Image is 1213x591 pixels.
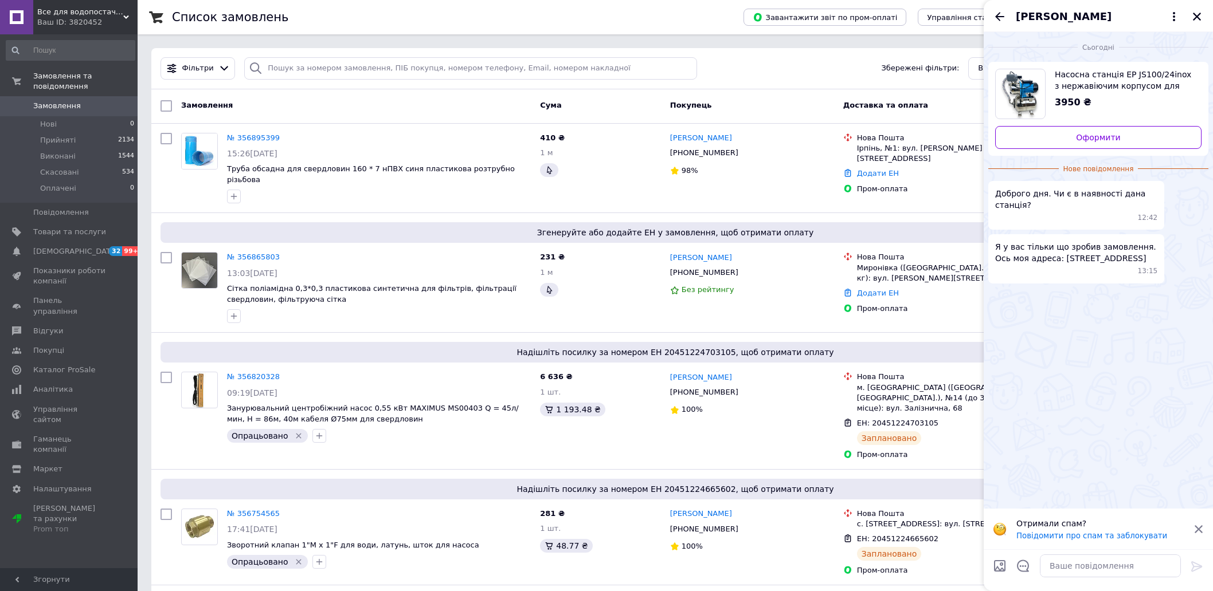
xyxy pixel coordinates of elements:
[857,431,922,445] div: Заплановано
[993,10,1007,23] button: Назад
[1016,518,1187,529] p: Отримали спам?
[227,541,479,549] a: Зворотний клапан 1"М х 1"F для води, латунь, шток для насоса
[857,304,1042,314] div: Пром-оплата
[540,101,561,109] span: Cума
[1055,97,1091,108] span: 3950 ₴
[33,464,62,474] span: Маркет
[744,9,906,26] button: Завантажити звіт по пром-оплаті
[182,63,214,74] span: Фільтри
[40,151,76,161] span: Виконані
[181,252,218,289] a: Фото товару
[670,133,732,144] a: [PERSON_NAME]
[227,253,280,261] a: № 356865803
[33,227,106,237] span: Товари та послуги
[37,17,138,27] div: Ваш ID: 3820452
[670,372,732,383] a: [PERSON_NAME]
[857,372,1042,382] div: Нова Пошта
[540,253,565,261] span: 231 ₴
[109,246,122,256] span: 32
[918,9,1024,26] button: Управління статусами
[33,503,106,535] span: [PERSON_NAME] та рахунки
[1000,69,1040,119] img: 5630203909_w640_h640_nasosnaya-stantsiya-er.jpg
[857,534,938,543] span: ЕН: 20451224665602
[668,522,741,537] div: [PHONE_NUMBER]
[130,183,134,194] span: 0
[40,167,79,178] span: Скасовані
[122,246,141,256] span: 99+
[40,119,57,129] span: Нові
[670,101,712,109] span: Покупець
[182,253,217,288] img: Фото товару
[995,69,1202,119] a: Переглянути товар
[227,149,277,158] span: 15:26[DATE]
[995,241,1157,264] span: Я у вас тільки що зробив замовлення. Ось моя адреса: [STREET_ADDRESS]
[857,547,922,561] div: Заплановано
[227,404,519,423] span: Занурювальний центробіжний насос 0,55 кВт MAXIMUS MS00403 Q = 45л/мин, H = 86м, 40м кабеля Ø75мм ...
[670,253,732,263] a: [PERSON_NAME]
[227,164,515,184] span: Труба обсадна для свердловин 160 * 7 нПВХ синя пластикова розтрубно різьбова
[682,542,703,550] span: 100%
[37,7,123,17] span: Все для водопостачання
[33,404,106,425] span: Управління сайтом
[232,431,288,440] span: Опрацьовано
[540,148,553,157] span: 1 м
[181,372,218,408] a: Фото товару
[668,265,741,280] div: [PHONE_NUMBER]
[1078,43,1119,53] span: Сьогодні
[682,285,734,294] span: Без рейтингу
[978,63,989,74] span: Всі
[40,183,76,194] span: Оплачені
[857,450,1042,460] div: Пром-оплата
[857,133,1042,143] div: Нова Пошта
[857,289,899,297] a: Додати ЕН
[1190,10,1204,23] button: Закрити
[857,565,1042,576] div: Пром-оплата
[857,419,938,427] span: ЕН: 20451224703105
[993,522,1007,536] img: :face_with_monocle:
[181,133,218,170] a: Фото товару
[668,145,741,160] div: [PHONE_NUMBER]
[33,295,106,316] span: Панель управління
[540,372,572,381] span: 6 636 ₴
[682,166,698,175] span: 98%
[540,509,565,518] span: 281 ₴
[227,525,277,534] span: 17:41[DATE]
[33,101,81,111] span: Замовлення
[227,284,516,304] a: Сітка поліамідна 0,3*0,3 пластикова синтетична для фільтрів, фільтрації свердловин, фільтруюча сітка
[118,135,134,145] span: 2134
[186,372,213,408] img: Фото товару
[753,12,897,22] span: Завантажити звіт по пром-оплаті
[40,135,76,145] span: Прийняті
[244,57,697,80] input: Пошук за номером замовлення, ПІБ покупця, номером телефону, Email, номером накладної
[181,101,233,109] span: Замовлення
[165,483,1185,495] span: Надішліть посилку за номером ЕН 20451224665602, щоб отримати оплату
[1016,9,1112,24] span: [PERSON_NAME]
[540,133,565,142] span: 410 ₴
[165,346,1185,358] span: Надішліть посилку за номером ЕН 20451224703105, щоб отримати оплату
[857,143,1042,164] div: Ірпінь, №1: вул. [PERSON_NAME][STREET_ADDRESS]
[33,345,64,356] span: Покупці
[33,365,95,375] span: Каталог ProSale
[33,384,73,395] span: Аналітика
[33,434,106,455] span: Гаманець компанії
[227,388,277,397] span: 09:19[DATE]
[857,509,1042,519] div: Нова Пошта
[988,41,1208,53] div: 12.08.2025
[227,372,280,381] a: № 356820328
[181,509,218,545] a: Фото товару
[843,101,928,109] span: Доставка та оплата
[857,263,1042,283] div: Миронівка ([GEOGRAPHIC_DATA].), №2 (до 30 кг): вул. [PERSON_NAME][STREET_ADDRESS]
[294,431,303,440] svg: Видалити мітку
[33,524,106,534] div: Prom топ
[540,388,561,396] span: 1 шт.
[540,524,561,533] span: 1 шт.
[995,126,1202,149] a: Оформити
[118,151,134,161] span: 1544
[1016,9,1181,24] button: [PERSON_NAME]
[227,269,277,278] span: 13:03[DATE]
[857,184,1042,194] div: Пром-оплата
[927,13,1015,22] span: Управління статусами
[33,246,118,257] span: [DEMOGRAPHIC_DATA]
